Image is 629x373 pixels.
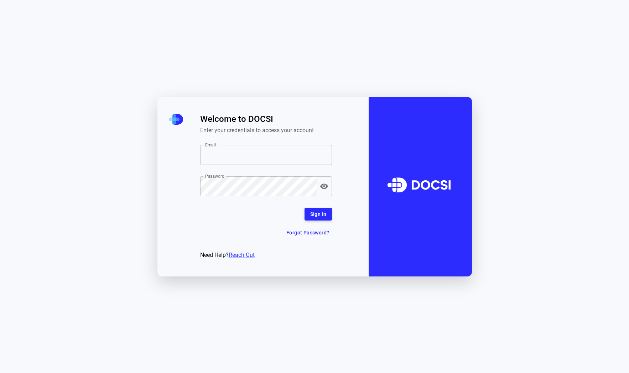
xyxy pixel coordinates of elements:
span: Welcome to DOCSI [200,114,332,124]
div: Need Help? [200,251,332,259]
button: Forgot Password? [284,226,332,239]
button: Sign In [305,208,332,221]
a: Reach Out [229,252,255,258]
label: Email [205,142,216,148]
label: Password [205,173,224,179]
img: DOCSI Logo [381,162,459,211]
img: DOCSI Mini Logo [169,114,183,125]
span: Enter your credentials to access your account [200,127,332,134]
